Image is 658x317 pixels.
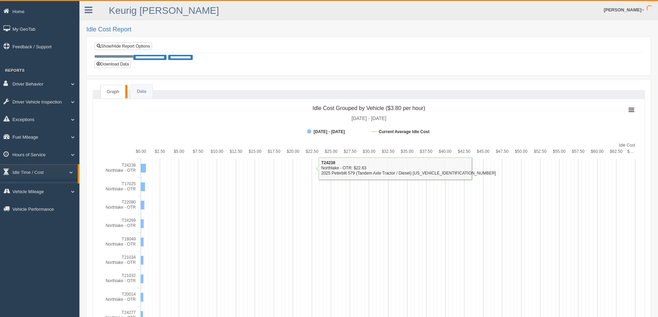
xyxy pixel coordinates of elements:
a: Keurig [PERSON_NAME] [109,5,219,16]
text: $5.00 [174,149,184,154]
text: $45.00 [477,149,489,154]
text: $12.50 [230,149,242,154]
text: $42.50 [458,149,470,154]
tspan: T18049 [122,237,136,241]
text: $27.50 [344,149,356,154]
tspan: T20014 [122,292,136,297]
text: $47.50 [496,149,508,154]
text: $52.50 [534,149,546,154]
text: $20.00 [287,149,299,154]
text: $57.50 [572,149,585,154]
text: $15.00 [249,149,261,154]
tspan: Idle Cost Grouped by Vehicle ($3.80 per hour) [313,105,425,111]
tspan: T21034 [122,255,136,260]
text: $7.50 [193,149,203,154]
tspan: T24277 [122,310,136,315]
text: $35.00 [401,149,413,154]
tspan: Northlake - OTR [106,205,136,210]
tspan: Current Average Idle Cost [379,129,429,134]
text: $62.50 [610,149,623,154]
button: Download Data [94,60,131,68]
a: Graph [101,85,125,99]
tspan: $… [627,149,634,154]
tspan: T24238 [122,163,136,168]
a: Idle Cost [12,182,78,194]
tspan: T21032 [122,273,136,278]
tspan: T22080 [122,200,136,205]
tspan: Northlake - OTR [106,223,136,228]
tspan: T17025 [122,181,136,186]
tspan: Northlake - OTR [106,187,136,191]
text: $17.50 [268,149,280,154]
text: $0.00 [136,149,146,154]
tspan: [DATE] - [DATE] [314,129,345,134]
tspan: Northlake - OTR [106,168,136,173]
tspan: T24269 [122,218,136,223]
tspan: Idle Cost [619,143,636,148]
text: $37.50 [420,149,432,154]
tspan: Northlake - OTR [106,278,136,283]
tspan: Northlake - OTR [106,260,136,265]
text: $10.00 [211,149,223,154]
text: $32.50 [382,149,394,154]
text: $25.00 [325,149,337,154]
text: $55.00 [553,149,565,154]
text: $22.50 [306,149,318,154]
text: $2.50 [155,149,165,154]
tspan: [DATE] - [DATE] [352,116,387,121]
text: $40.00 [439,149,451,154]
text: $60.00 [591,149,604,154]
h2: Idle Cost Report [86,26,651,33]
text: $50.00 [515,149,527,154]
a: Data [131,85,152,99]
tspan: Northlake - OTR [106,242,136,247]
text: $30.00 [363,149,375,154]
a: Show/Hide Report Options [95,42,152,50]
tspan: Northlake - OTR [106,297,136,302]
